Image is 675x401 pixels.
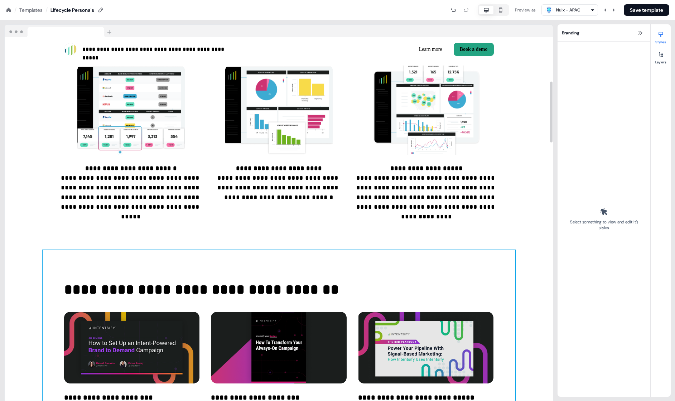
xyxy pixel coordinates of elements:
[42,205,134,227] iframe: reCAPTCHA
[42,23,77,28] span: Business Email
[5,25,115,38] img: Browser topbar
[373,66,480,155] img: Image
[45,6,48,14] div: /
[568,219,640,231] div: Select something to view and edit it’s styles.
[282,43,494,56] div: Learn moreBook a demo
[225,66,333,155] img: Image
[42,96,66,101] span: Last name
[64,312,200,383] img: Thumbnail image
[651,49,671,64] button: Layers
[556,6,580,14] div: Nuix - APAC
[541,4,598,16] button: Nuix - APAC
[624,4,669,16] button: Save template
[14,6,16,14] div: /
[19,6,43,14] a: Templates
[42,132,59,138] span: Job title
[558,24,650,42] div: Branding
[651,29,671,44] button: Styles
[42,59,66,65] span: First name
[515,6,536,14] div: Preview as
[211,312,347,383] img: Thumbnail image
[77,66,185,155] img: Image
[42,169,78,174] span: Company name
[454,43,494,56] button: Book a demo
[358,312,494,383] img: Thumbnail image
[413,43,448,56] button: Learn more
[50,6,94,14] div: Lifecycle Persona's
